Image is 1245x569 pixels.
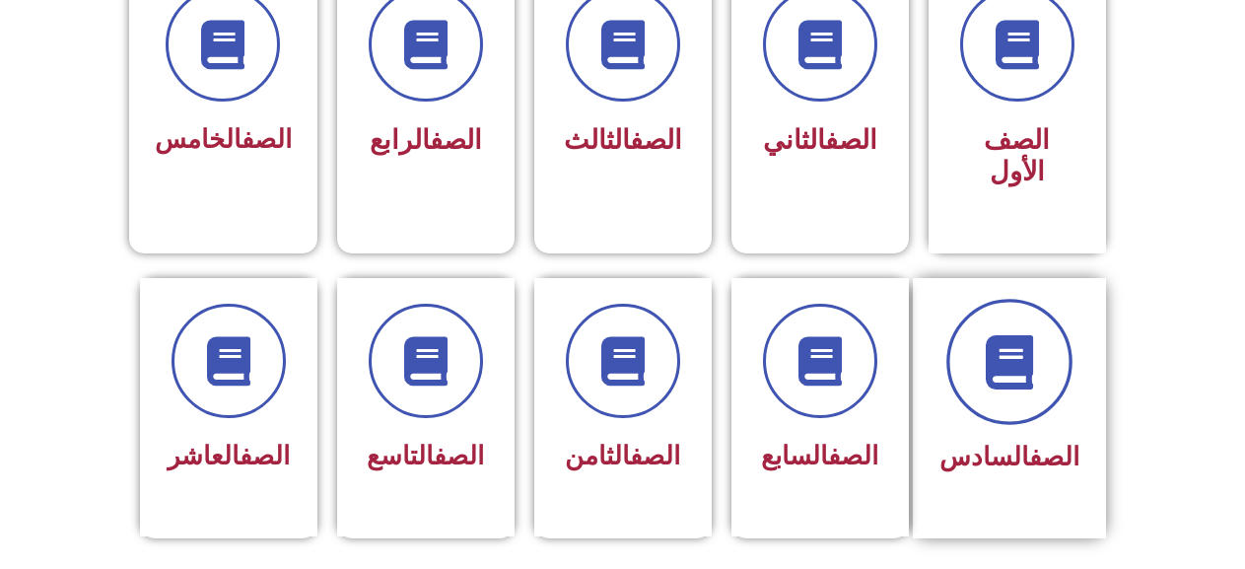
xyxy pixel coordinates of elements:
[825,124,877,156] a: الصف
[155,124,292,154] span: الخامس
[430,124,482,156] a: الصف
[240,441,290,470] a: الصف
[630,124,682,156] a: الصف
[367,441,484,470] span: التاسع
[565,441,680,470] span: الثامن
[939,442,1079,471] span: السادس
[434,441,484,470] a: الصف
[828,441,878,470] a: الصف
[564,124,682,156] span: الثالث
[761,441,878,470] span: السابع
[630,441,680,470] a: الصف
[763,124,877,156] span: الثاني
[242,124,292,154] a: الصف
[984,124,1050,187] span: الصف الأول
[370,124,482,156] span: الرابع
[168,441,290,470] span: العاشر
[1029,442,1079,471] a: الصف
